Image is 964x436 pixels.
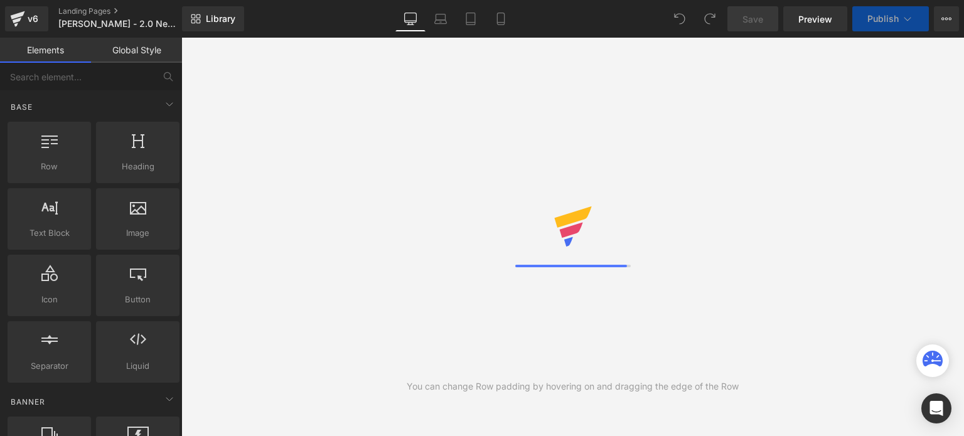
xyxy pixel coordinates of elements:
span: Text Block [11,226,87,240]
button: Redo [697,6,722,31]
button: Publish [852,6,929,31]
a: Preview [783,6,847,31]
span: Heading [100,160,176,173]
div: You can change Row padding by hovering on and dragging the edge of the Row [407,380,739,393]
span: Base [9,101,34,113]
a: Landing Pages [58,6,203,16]
span: Separator [11,359,87,373]
a: v6 [5,6,48,31]
a: Laptop [426,6,456,31]
a: Mobile [486,6,516,31]
span: Publish [867,14,899,24]
span: Row [11,160,87,173]
span: Preview [798,13,832,26]
span: Library [206,13,235,24]
div: Open Intercom Messenger [921,393,951,423]
span: Save [742,13,763,26]
span: Icon [11,293,87,306]
a: Global Style [91,38,182,63]
span: Banner [9,396,46,408]
button: Undo [667,6,692,31]
span: Liquid [100,359,176,373]
span: Image [100,226,176,240]
a: New Library [182,6,244,31]
a: Tablet [456,6,486,31]
div: v6 [25,11,41,27]
a: Desktop [395,6,426,31]
span: Button [100,293,176,306]
span: [PERSON_NAME] - 2.0 New Formula [58,19,179,29]
button: More [934,6,959,31]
